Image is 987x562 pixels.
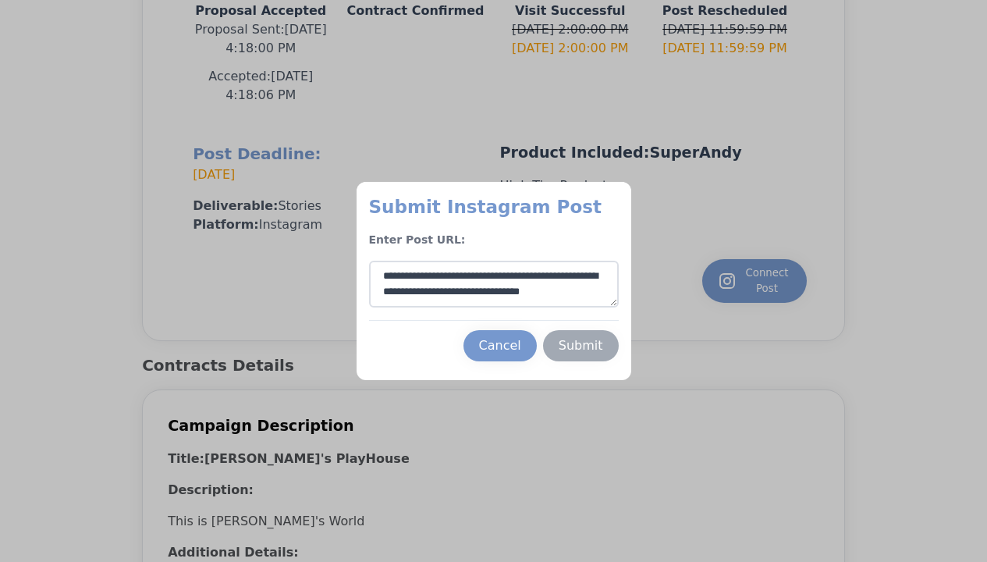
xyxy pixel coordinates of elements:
div: Cancel [479,336,521,355]
div: Submit [559,336,603,355]
button: Submit [543,330,619,361]
p: Submit Instagram Post [369,194,619,219]
h4: Enter Post URL: [369,232,619,248]
button: Cancel [463,330,537,361]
